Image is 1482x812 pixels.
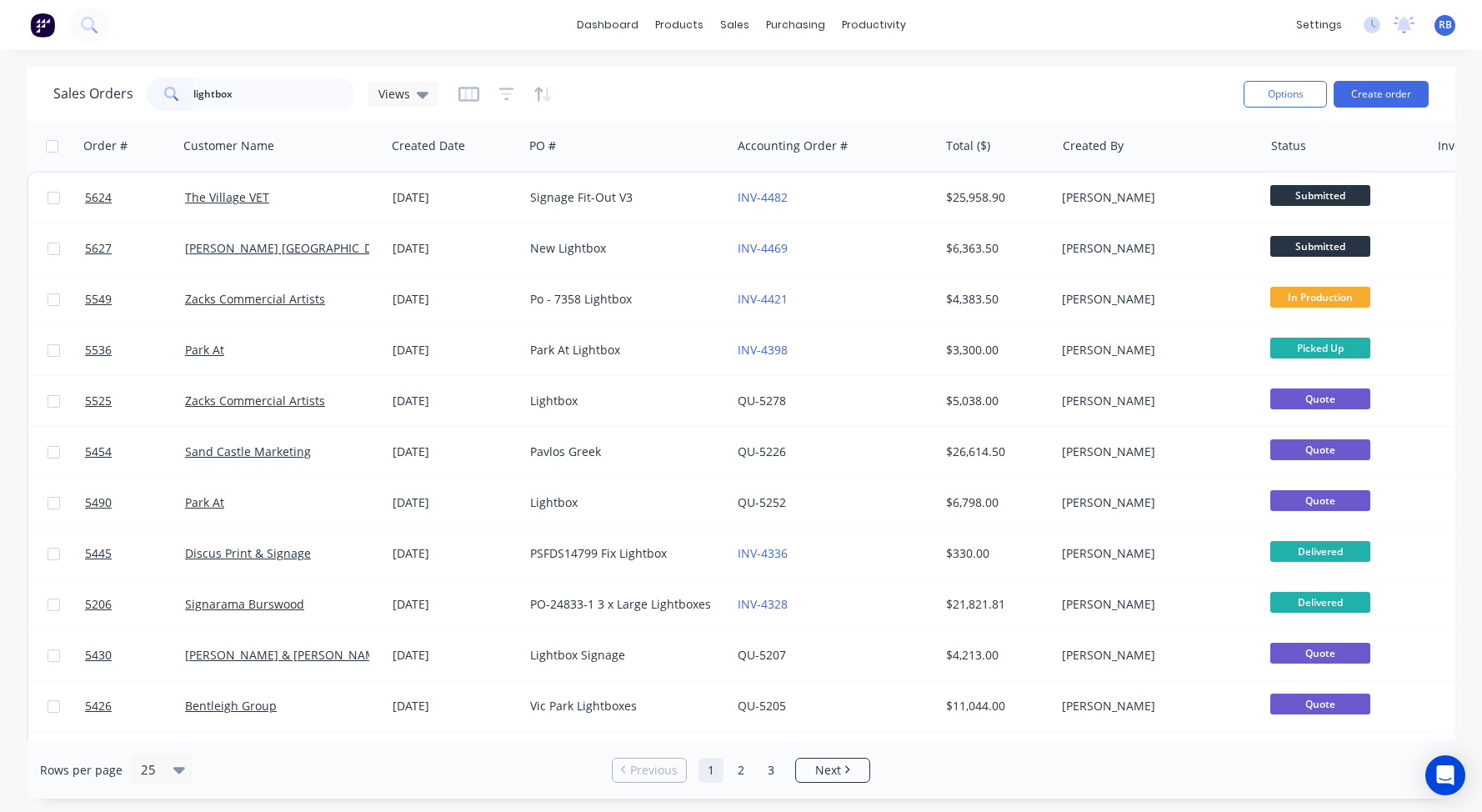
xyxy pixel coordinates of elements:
span: Submitted [1270,185,1370,206]
button: Create order [1334,81,1429,108]
div: Park At Lightbox [530,342,715,358]
a: 5536 [85,325,185,375]
div: [PERSON_NAME] [1062,444,1247,460]
span: RB [1439,18,1452,33]
div: [DATE] [393,291,517,308]
div: Signage Fit-Out V3 [530,189,715,206]
div: [PERSON_NAME] [1062,545,1247,562]
div: [DATE] [393,393,517,409]
a: QU-5252 [738,494,786,510]
div: [PERSON_NAME] [1062,342,1247,358]
h1: Sales Orders [53,86,133,102]
div: PO-24833-1 3 x Large Lightboxes [530,596,715,613]
div: [PERSON_NAME] [1062,189,1247,206]
span: 5430 [85,647,112,664]
span: Quote [1270,439,1370,460]
div: [PERSON_NAME] [1062,291,1247,308]
a: Park At [185,342,224,358]
span: Picked Up [1270,338,1370,358]
span: 5206 [85,596,112,613]
div: purchasing [758,13,834,38]
a: 5430 [85,630,185,680]
span: 5490 [85,494,112,511]
a: Zacks Commercial Artists [185,393,325,409]
a: QU-5278 [738,393,786,409]
a: Page 2 [728,758,754,783]
div: [DATE] [393,545,517,562]
span: 5549 [85,291,112,308]
div: $21,821.81 [946,596,1044,613]
span: 5445 [85,545,112,562]
a: Bentleigh Group [185,698,277,714]
div: Lightbox Signage [530,647,715,664]
div: New Lightbox [530,240,715,257]
a: QU-5205 [738,698,786,714]
div: [DATE] [393,647,517,664]
a: [PERSON_NAME] [GEOGRAPHIC_DATA] [185,240,397,256]
div: $330.00 [946,545,1044,562]
a: INV-4328 [738,596,788,612]
div: Created By [1063,138,1124,154]
a: Signarama Burswood [185,596,304,612]
a: 5445 [85,529,185,579]
span: Quote [1270,490,1370,511]
span: Previous [630,762,678,779]
div: Lightbox [530,393,715,409]
div: sales [712,13,758,38]
a: INV-4336 [738,545,788,561]
div: [DATE] [393,444,517,460]
div: products [647,13,712,38]
div: $6,798.00 [946,494,1044,511]
div: PO # [529,138,556,154]
a: dashboard [568,13,647,38]
div: Pavlos Greek [530,444,715,460]
div: Customer Name [183,138,274,154]
a: Previous page [613,762,686,779]
input: Search... [193,78,356,111]
span: Views [378,85,410,103]
span: 5525 [85,393,112,409]
a: INV-4421 [738,291,788,307]
a: QU-5207 [738,647,786,663]
div: [PERSON_NAME] [1062,393,1247,409]
a: Park At [185,494,224,510]
div: $25,958.90 [946,189,1044,206]
div: [PERSON_NAME] [1062,698,1247,714]
a: Zacks Commercial Artists [185,291,325,307]
span: Rows per page [40,762,123,779]
span: 5627 [85,240,112,257]
a: 5627 [85,223,185,273]
div: [DATE] [393,189,517,206]
div: $4,383.50 [946,291,1044,308]
span: Quote [1270,694,1370,714]
a: Sand Castle Marketing [185,444,311,459]
div: Vic Park Lightboxes [530,698,715,714]
a: 5454 [85,427,185,477]
div: Order # [83,138,128,154]
div: PSFDS14799 Fix Lightbox [530,545,715,562]
div: [PERSON_NAME] [1062,494,1247,511]
span: In Production [1270,287,1370,308]
div: Accounting Order # [738,138,848,154]
div: Total ($) [946,138,990,154]
div: [DATE] [393,596,517,613]
ul: Pagination [605,758,877,783]
div: $3,300.00 [946,342,1044,358]
a: [PERSON_NAME] & [PERSON_NAME] [185,647,387,663]
div: Lightbox [530,494,715,511]
a: Discus Print & Signage [185,545,311,561]
a: Page 3 [759,758,784,783]
div: productivity [834,13,914,38]
a: 5525 [85,376,185,426]
a: Next page [796,762,869,779]
a: 5402 [85,732,185,782]
div: Created Date [392,138,465,154]
img: Factory [30,13,55,38]
div: $6,363.50 [946,240,1044,257]
a: INV-4398 [738,342,788,358]
span: Quote [1270,643,1370,664]
span: Next [815,762,841,779]
span: 5536 [85,342,112,358]
a: 5549 [85,274,185,324]
div: [DATE] [393,698,517,714]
